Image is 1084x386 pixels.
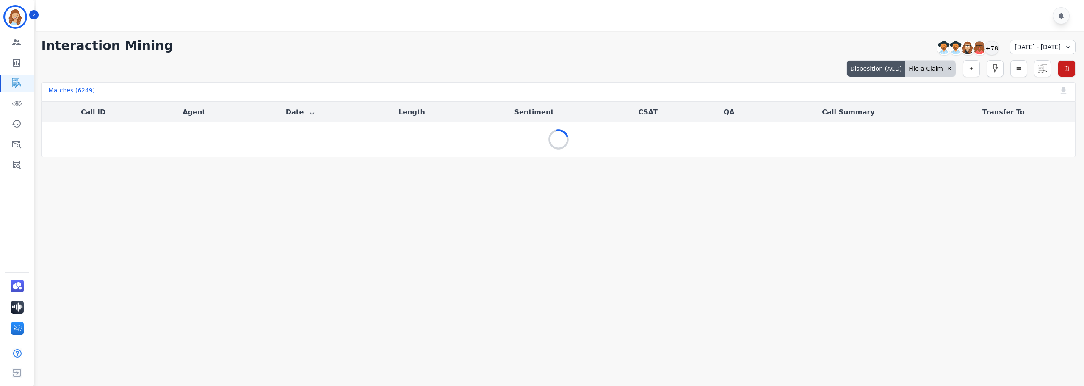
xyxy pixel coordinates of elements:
div: Matches ( 6249 ) [49,86,95,98]
button: Call ID [81,107,105,117]
button: QA [724,107,735,117]
button: Agent [183,107,205,117]
button: CSAT [638,107,658,117]
div: Disposition (ACD) [847,61,906,77]
button: Transfer To [982,107,1025,117]
button: Date [286,107,316,117]
div: +78 [984,41,999,55]
h1: Interaction Mining [41,38,174,53]
button: Sentiment [514,107,553,117]
img: Bordered avatar [5,7,25,27]
div: [DATE] - [DATE] [1010,40,1076,54]
button: Length [398,107,425,117]
button: Call Summary [822,107,874,117]
div: File a Claim [905,61,956,77]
